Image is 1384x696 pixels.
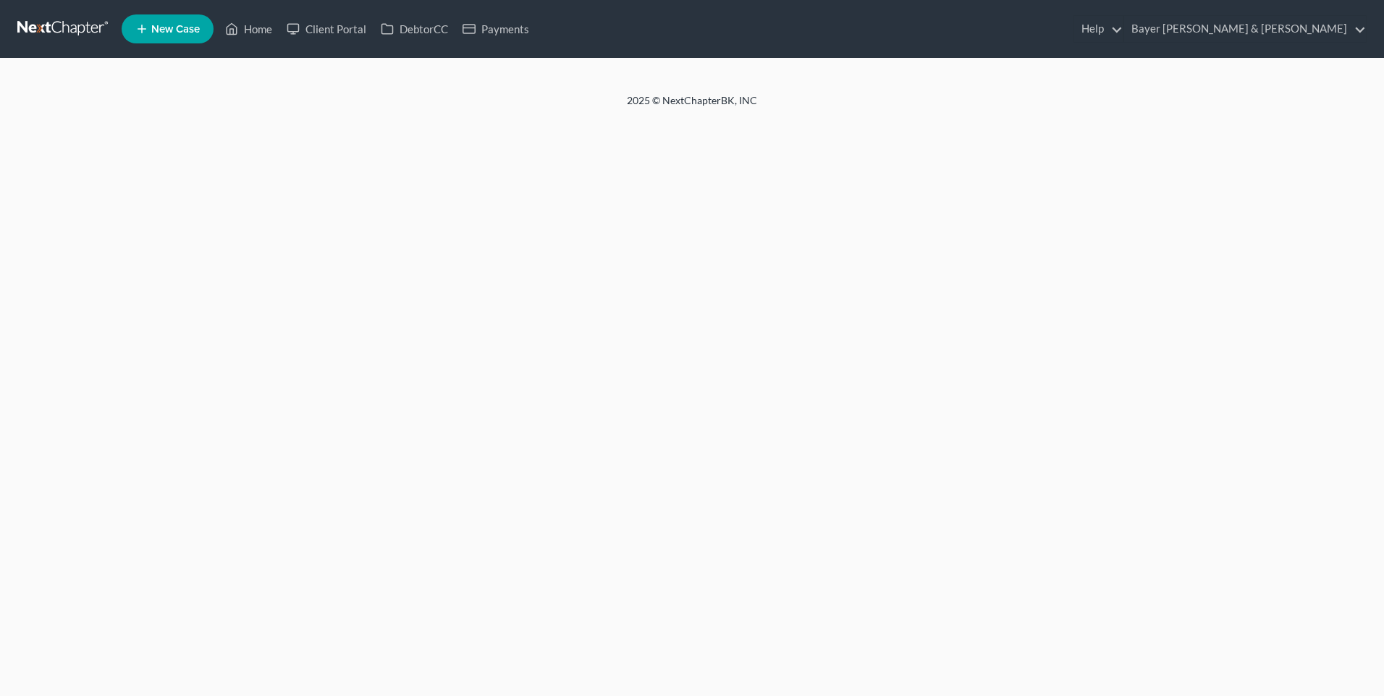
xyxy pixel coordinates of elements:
a: Home [218,16,279,42]
div: 2025 © NextChapterBK, INC [279,93,1105,119]
a: Payments [455,16,536,42]
a: Client Portal [279,16,374,42]
a: Bayer [PERSON_NAME] & [PERSON_NAME] [1124,16,1366,42]
a: Help [1074,16,1123,42]
new-legal-case-button: New Case [122,14,214,43]
a: DebtorCC [374,16,455,42]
